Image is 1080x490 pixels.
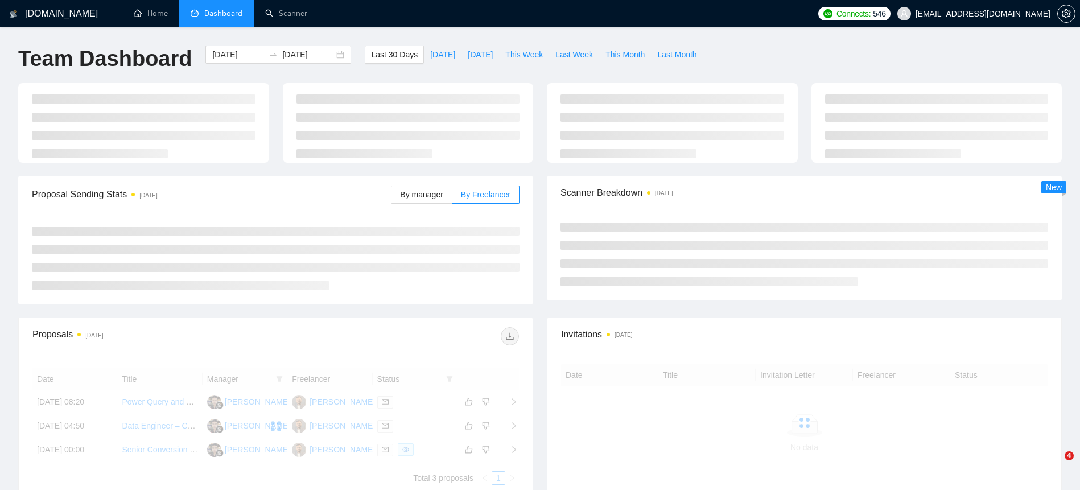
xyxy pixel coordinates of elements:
[505,48,543,61] span: This Week
[605,48,645,61] span: This Month
[204,9,242,18] span: Dashboard
[657,48,696,61] span: Last Month
[549,46,599,64] button: Last Week
[836,7,871,20] span: Connects:
[555,48,593,61] span: Last Week
[400,190,443,199] span: By manager
[1041,451,1069,479] iframe: Intercom live chat
[615,332,632,338] time: [DATE]
[561,327,1048,341] span: Invitations
[134,9,168,18] a: homeHome
[1046,183,1062,192] span: New
[365,46,424,64] button: Last 30 Days
[1058,9,1075,18] span: setting
[655,190,673,196] time: [DATE]
[32,327,276,345] div: Proposals
[85,332,103,339] time: [DATE]
[18,46,192,72] h1: Team Dashboard
[1057,5,1075,23] button: setting
[1065,451,1074,460] span: 4
[191,9,199,17] span: dashboard
[269,50,278,59] span: to
[10,5,18,23] img: logo
[430,48,455,61] span: [DATE]
[823,9,832,18] img: upwork-logo.png
[424,46,461,64] button: [DATE]
[873,7,885,20] span: 546
[139,192,157,199] time: [DATE]
[461,190,510,199] span: By Freelancer
[32,187,391,201] span: Proposal Sending Stats
[900,10,908,18] span: user
[371,48,418,61] span: Last 30 Days
[282,48,334,61] input: End date
[499,46,549,64] button: This Week
[468,48,493,61] span: [DATE]
[265,9,307,18] a: searchScanner
[461,46,499,64] button: [DATE]
[212,48,264,61] input: Start date
[269,50,278,59] span: swap-right
[1057,9,1075,18] a: setting
[599,46,651,64] button: This Month
[651,46,703,64] button: Last Month
[560,186,1048,200] span: Scanner Breakdown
